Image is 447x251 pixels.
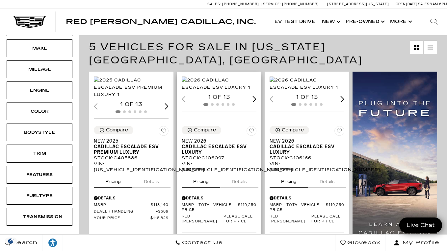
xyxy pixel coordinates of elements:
span: Service: [263,2,281,6]
button: Compare Vehicle [94,126,133,134]
div: Compare [194,127,216,133]
a: Grid View [410,41,423,54]
a: Pre-Owned [342,9,387,35]
div: MileageMileage [7,60,72,78]
span: New 2026 [182,138,251,144]
button: Compare Vehicle [182,126,221,134]
span: $119,250 [326,203,344,213]
div: Mileage [23,66,56,73]
div: Pricing Details - New 2026 Cadillac Escalade ESV Luxury [270,195,344,201]
div: ColorColor [7,103,72,120]
div: Pricing Details - New 2025 Cadillac Escalade ESV Premium Luxury [94,195,169,201]
a: MSRP - Total Vehicle Price $119,250 [182,203,256,213]
div: Features [23,171,56,178]
a: Red [PERSON_NAME] Please call for price [270,214,344,224]
button: Save Vehicle [334,126,344,138]
span: $119,250 [238,203,256,213]
img: Cadillac Dark Logo with Cadillac White Text [13,15,46,28]
a: Dealer Handling $689 [94,209,169,214]
div: BodystyleBodystyle [7,124,72,141]
button: Save Vehicle [247,126,256,138]
a: MSRP - Total Vehicle Price $119,250 [270,203,344,213]
div: Trim [23,150,56,157]
span: Live Chat [403,221,438,229]
span: Cadillac Escalade ESV Premium Luxury [94,144,164,155]
div: TransmissionTransmission [7,208,72,226]
span: Search [10,238,38,247]
span: Your Price [94,216,150,221]
button: Compare Vehicle [270,126,309,134]
span: Open [DATE] [396,2,417,6]
div: EngineEngine [7,81,72,99]
div: Fueltype [23,192,56,199]
a: Live Chat [399,217,442,233]
div: VIN: [US_VEHICLE_IDENTIFICATION_NUMBER] [270,161,344,173]
div: Next slide [252,96,256,102]
div: Stock : C106166 [270,155,344,161]
button: pricing tab [182,173,220,188]
a: New 2026Cadillac Escalade ESV Luxury [182,138,256,155]
div: Engine [23,87,56,94]
div: Bodystyle [23,129,56,136]
div: 1 of 13 [94,101,169,108]
div: Stock : C405886 [94,155,169,161]
img: 2026 Cadillac Escalade ESV Luxury 1 [182,77,256,91]
a: Sales: [PHONE_NUMBER] [207,2,261,6]
span: Please call for price [311,214,344,224]
span: Cadillac Escalade ESV Luxury [182,144,251,155]
div: Compare [106,127,128,133]
button: pricing tab [94,173,132,188]
div: FueltypeFueltype [7,187,72,205]
div: Stock : C106097 [182,155,256,161]
button: details tab [132,173,171,188]
button: Save Vehicle [159,126,169,138]
div: 1 of 13 [270,94,344,101]
span: $689 [156,209,169,214]
span: MSRP [94,203,151,208]
div: VIN: [US_VEHICLE_IDENTIFICATION_NUMBER] [94,161,169,173]
a: [STREET_ADDRESS][US_STATE] [327,2,389,6]
span: Sales: [207,2,221,6]
div: Pricing Details - New 2026 Cadillac Escalade ESV Luxury [182,195,256,201]
button: More [387,9,414,35]
a: Contact Us [170,235,228,251]
span: [PHONE_NUMBER] [282,2,319,6]
span: Dealer Handling [94,209,156,214]
a: New 2026Cadillac Escalade ESV Luxury [270,138,344,155]
a: Explore your accessibility options [43,235,63,251]
a: Red [PERSON_NAME] Please call for price [182,214,256,224]
a: New [319,9,342,35]
div: TrimTrim [7,145,72,162]
span: My Profile [400,238,439,247]
button: details tab [308,173,346,188]
div: 1 / 2 [94,77,169,98]
div: Explore your accessibility options [43,238,63,248]
button: Open user profile menu [386,235,447,251]
span: Red [PERSON_NAME] [182,214,223,224]
span: 9 AM-6 PM [430,2,447,6]
a: MSRP $118,140 [94,203,169,208]
a: EV Test Drive [271,9,319,35]
span: MSRP - Total Vehicle Price [270,203,326,213]
span: $118,140 [151,203,169,208]
span: Cadillac Escalade ESV Luxury [270,144,339,155]
span: Contact Us [180,238,223,247]
a: Service: [PHONE_NUMBER] [261,2,321,6]
div: 1 of 13 [182,94,256,101]
div: Next slide [340,96,344,102]
button: pricing tab [270,173,308,188]
span: Glovebox [346,238,381,247]
span: MSRP - Total Vehicle Price [182,203,238,213]
div: Next slide [165,103,169,109]
a: Glovebox [335,235,386,251]
a: Red [PERSON_NAME] Cadillac, Inc. [66,18,256,25]
div: VIN: [US_VEHICLE_IDENTIFICATION_NUMBER] [182,161,256,173]
span: [PHONE_NUMBER] [222,2,259,6]
div: Compare [282,127,304,133]
a: New 2025Cadillac Escalade ESV Premium Luxury [94,138,169,155]
a: Your Price $118,829 [94,216,169,221]
span: $118,829 [150,216,169,221]
span: 5 Vehicles for Sale in [US_STATE][GEOGRAPHIC_DATA], [GEOGRAPHIC_DATA] [89,41,363,66]
div: FeaturesFeatures [7,166,72,184]
div: Privacy Settings [3,238,18,244]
